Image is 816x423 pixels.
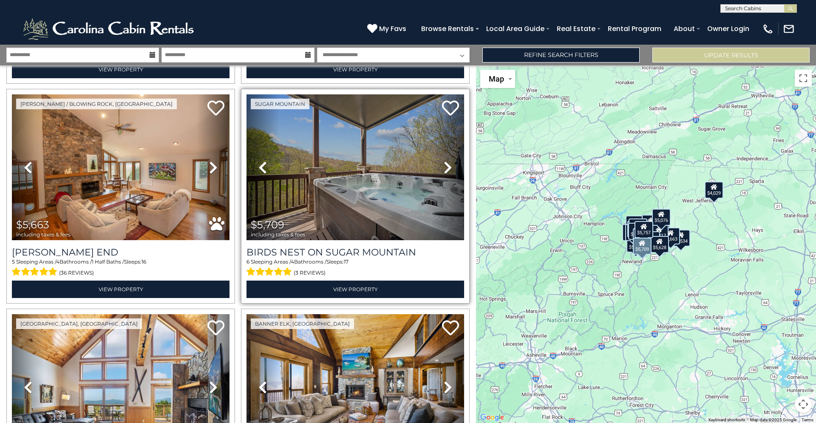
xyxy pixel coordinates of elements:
[16,232,71,237] span: including taxes & fees
[16,318,142,329] a: [GEOGRAPHIC_DATA], [GEOGRAPHIC_DATA]
[251,219,284,231] span: $5,709
[633,228,652,245] div: $5,569
[246,258,464,278] div: Sleeping Areas / Bathrooms / Sleeps:
[12,247,229,258] a: [PERSON_NAME] End
[635,221,653,238] div: $5,757
[59,267,94,278] span: (36 reviews)
[246,281,464,298] a: View Property
[671,230,690,247] div: $4,534
[783,23,795,35] img: mail-regular-white.png
[603,21,666,36] a: Rental Program
[622,224,641,241] div: $5,302
[207,99,224,118] a: Add to favorites
[21,16,198,42] img: White-1-2.png
[650,236,669,253] div: $5,628
[367,23,408,34] a: My Favs
[246,94,464,240] img: thumbnail_168603393.jpeg
[251,232,305,237] span: including taxes & fees
[762,23,774,35] img: phone-regular-white.png
[669,21,699,36] a: About
[291,258,294,265] span: 4
[442,319,459,338] a: Add to favorites
[379,23,406,34] span: My Favs
[251,99,309,109] a: Sugar Mountain
[92,258,124,265] span: 1 Half Baths /
[633,238,652,255] div: $5,709
[478,412,506,423] img: Google
[142,258,146,265] span: 16
[344,258,348,265] span: 17
[708,417,745,423] button: Keyboard shortcuts
[294,267,326,278] span: (3 reviews)
[642,214,660,231] div: $5,883
[482,21,549,36] a: Local Area Guide
[661,227,680,244] div: $5,663
[12,258,15,265] span: 5
[246,258,249,265] span: 6
[795,396,812,413] button: Map camera controls
[703,21,754,36] a: Owner Login
[251,318,354,329] a: Banner Elk, [GEOGRAPHIC_DATA]
[628,222,647,239] div: $5,317
[16,219,49,231] span: $5,663
[12,258,229,278] div: Sleeping Areas / Bathrooms / Sleeps:
[626,235,645,252] div: $5,515
[12,94,229,240] img: thumbnail_163280322.jpeg
[12,61,229,78] a: View Property
[625,224,644,241] div: $6,751
[795,70,812,87] button: Toggle fullscreen view
[489,74,504,83] span: Map
[246,247,464,258] a: Birds Nest On Sugar Mountain
[629,219,647,236] div: $5,208
[417,21,478,36] a: Browse Rentals
[478,412,506,423] a: Open this area in Google Maps (opens a new window)
[12,281,229,298] a: View Property
[12,247,229,258] h3: Moss End
[552,21,600,36] a: Real Estate
[705,181,723,198] div: $4,029
[480,70,515,88] button: Change map style
[482,48,640,62] a: Refine Search Filters
[207,319,224,338] a: Add to favorites
[652,209,671,226] div: $5,076
[16,99,177,109] a: [PERSON_NAME] / Blowing Rock, [GEOGRAPHIC_DATA]
[802,417,813,422] a: Terms (opens in new tab)
[627,221,646,238] div: $4,568
[56,258,59,265] span: 4
[442,99,459,118] a: Add to favorites
[750,417,796,422] span: Map data ©2025 Google
[626,216,644,233] div: $4,412
[652,48,810,62] button: Update Results
[246,61,464,78] a: View Property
